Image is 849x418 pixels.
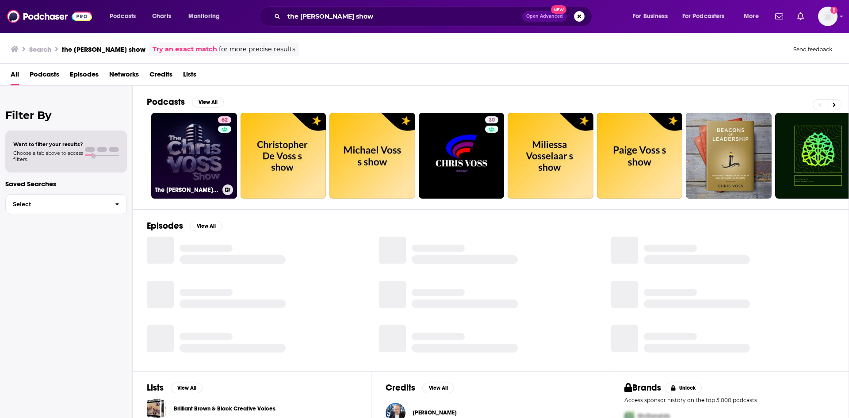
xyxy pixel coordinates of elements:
[526,14,563,19] span: Open Advanced
[522,11,567,22] button: Open AdvancedNew
[192,97,224,107] button: View All
[665,383,702,393] button: Unlock
[5,109,127,122] h2: Filter By
[485,116,498,123] a: 30
[791,46,835,53] button: Send feedback
[62,45,145,54] h3: the [PERSON_NAME] show
[624,382,661,393] h2: Brands
[183,67,196,85] a: Lists
[633,10,668,23] span: For Business
[7,8,92,25] img: Podchaser - Follow, Share and Rate Podcasts
[109,67,139,85] a: Networks
[222,116,228,125] span: 62
[413,409,457,416] a: Chris Voss
[624,397,834,403] p: Access sponsor history on the top 5,000 podcasts.
[218,116,231,123] a: 62
[188,10,220,23] span: Monitoring
[147,382,203,393] a: ListsView All
[146,9,176,23] a: Charts
[830,7,838,14] svg: Add a profile image
[147,96,224,107] a: PodcastsView All
[818,7,838,26] img: User Profile
[174,404,275,414] a: Brilliant Brown & Black Creative Voices
[103,9,147,23] button: open menu
[268,6,600,27] div: Search podcasts, credits, & more...
[155,186,219,194] h3: The [PERSON_NAME] Show
[794,9,807,24] a: Show notifications dropdown
[13,141,83,147] span: Want to filter your results?
[147,96,185,107] h2: Podcasts
[682,10,725,23] span: For Podcasters
[284,9,522,23] input: Search podcasts, credits, & more...
[818,7,838,26] button: Show profile menu
[182,9,231,23] button: open menu
[147,220,222,231] a: EpisodesView All
[153,44,217,54] a: Try an exact match
[147,220,183,231] h2: Episodes
[6,201,108,207] span: Select
[11,67,19,85] a: All
[386,382,415,393] h2: Credits
[5,180,127,188] p: Saved Searches
[190,221,222,231] button: View All
[171,383,203,393] button: View All
[422,383,454,393] button: View All
[738,9,770,23] button: open menu
[13,150,83,162] span: Choose a tab above to access filters.
[772,9,787,24] a: Show notifications dropdown
[818,7,838,26] span: Logged in as BenLaurro
[110,10,136,23] span: Podcasts
[489,116,495,125] span: 30
[70,67,99,85] a: Episodes
[149,67,172,85] a: Credits
[30,67,59,85] a: Podcasts
[151,113,237,199] a: 62The [PERSON_NAME] Show
[147,382,164,393] h2: Lists
[5,194,127,214] button: Select
[419,113,505,199] a: 30
[152,10,171,23] span: Charts
[386,382,454,393] a: CreditsView All
[627,9,679,23] button: open menu
[551,5,567,14] span: New
[29,45,51,54] h3: Search
[219,44,295,54] span: for more precise results
[744,10,759,23] span: More
[677,9,738,23] button: open menu
[413,409,457,416] span: [PERSON_NAME]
